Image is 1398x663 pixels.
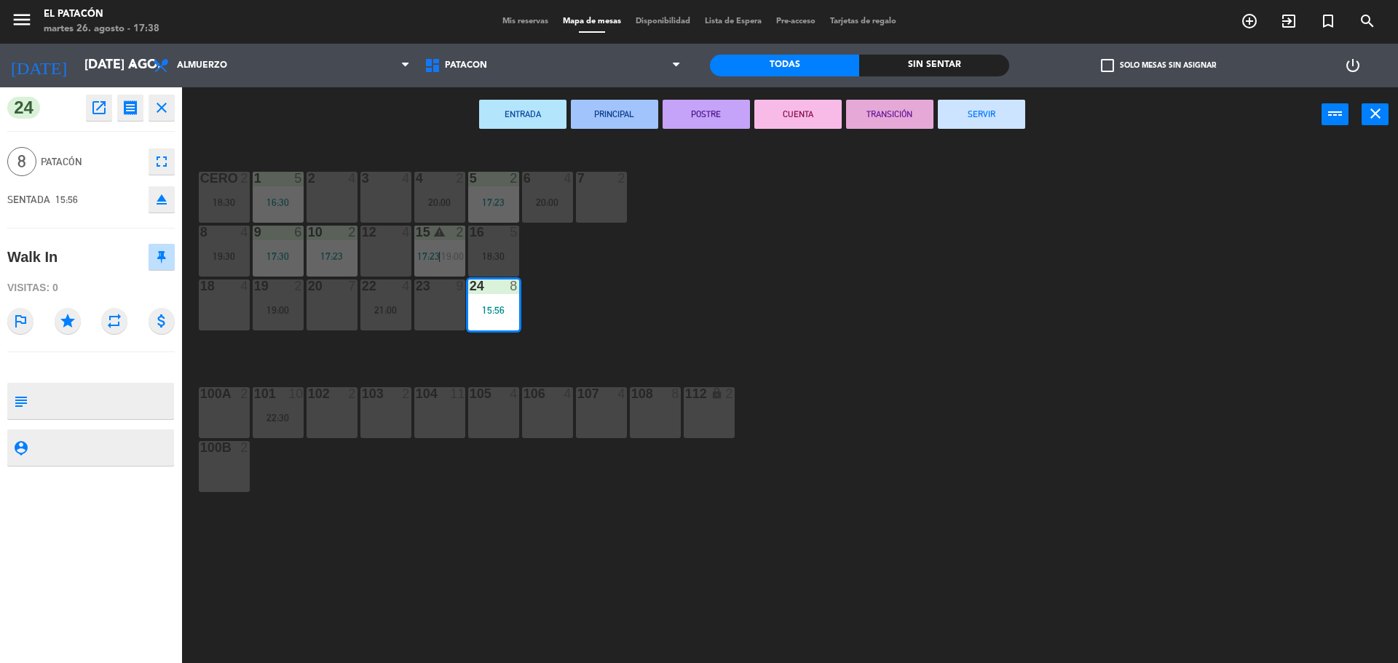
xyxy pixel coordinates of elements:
[254,226,255,239] div: 9
[698,17,769,25] span: Lista de Espera
[288,387,303,400] div: 10
[414,197,465,207] div: 20:00
[416,172,416,185] div: 4
[253,413,304,423] div: 22:30
[7,308,33,334] i: outlined_flag
[55,308,81,334] i: star
[254,172,255,185] div: 1
[240,226,249,239] div: 4
[663,100,750,129] button: POSTRE
[456,279,465,293] div: 9
[402,226,411,239] div: 4
[468,305,519,315] div: 15:56
[240,279,249,293] div: 4
[199,197,250,207] div: 18:30
[149,95,175,121] button: close
[671,387,680,400] div: 8
[117,95,143,121] button: receipt
[308,226,309,239] div: 10
[564,387,572,400] div: 4
[240,172,249,185] div: 2
[7,245,58,269] div: Walk In
[725,387,734,400] div: 2
[402,172,411,185] div: 4
[44,22,159,36] div: martes 26. agosto - 17:38
[479,100,566,129] button: ENTRADA
[441,250,464,262] span: 19:00
[153,191,170,208] i: eject
[11,9,33,36] button: menu
[1367,105,1384,122] i: close
[510,226,518,239] div: 5
[307,251,358,261] div: 17:23
[522,197,573,207] div: 20:00
[294,172,303,185] div: 5
[348,279,357,293] div: 7
[362,387,363,400] div: 103
[348,226,357,239] div: 2
[348,172,357,185] div: 4
[1344,57,1362,74] i: power_settings_new
[308,279,309,293] div: 20
[308,387,309,400] div: 102
[1327,105,1344,122] i: power_input
[362,172,363,185] div: 3
[416,226,416,239] div: 15
[577,172,578,185] div: 7
[685,387,686,400] div: 112
[294,226,303,239] div: 6
[7,275,175,301] div: Visitas: 0
[200,172,201,185] div: CERO
[41,154,141,170] span: Patacón
[308,172,309,185] div: 2
[200,387,201,400] div: 100a
[153,99,170,116] i: close
[556,17,628,25] span: Mapa de mesas
[402,279,411,293] div: 4
[416,387,416,400] div: 104
[1319,12,1337,30] i: turned_in_not
[149,308,175,334] i: attach_money
[631,387,632,400] div: 108
[510,279,518,293] div: 8
[617,387,626,400] div: 4
[200,226,201,239] div: 8
[7,97,40,119] span: 24
[617,172,626,185] div: 2
[456,226,465,239] div: 2
[1280,12,1298,30] i: exit_to_app
[7,147,36,176] span: 8
[12,440,28,456] i: person_pin
[240,387,249,400] div: 2
[433,226,446,238] i: warning
[468,197,519,207] div: 17:23
[1322,103,1348,125] button: power_input
[564,172,572,185] div: 4
[1362,103,1389,125] button: close
[55,194,78,205] span: 15:56
[417,250,440,262] span: 17:23
[710,55,859,76] div: Todas
[445,60,487,71] span: Patacón
[1101,59,1114,72] span: check_box_outline_blank
[438,250,441,262] span: |
[571,100,658,129] button: PRINCIPAL
[149,186,175,213] button: eject
[362,279,363,293] div: 22
[1241,12,1258,30] i: add_circle_outline
[254,387,255,400] div: 101
[468,251,519,261] div: 18:30
[754,100,842,129] button: CUENTA
[149,148,175,175] button: fullscreen
[1359,12,1376,30] i: search
[577,387,578,400] div: 107
[240,441,249,454] div: 2
[360,305,411,315] div: 21:00
[823,17,904,25] span: Tarjetas de regalo
[348,387,357,400] div: 2
[450,387,465,400] div: 11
